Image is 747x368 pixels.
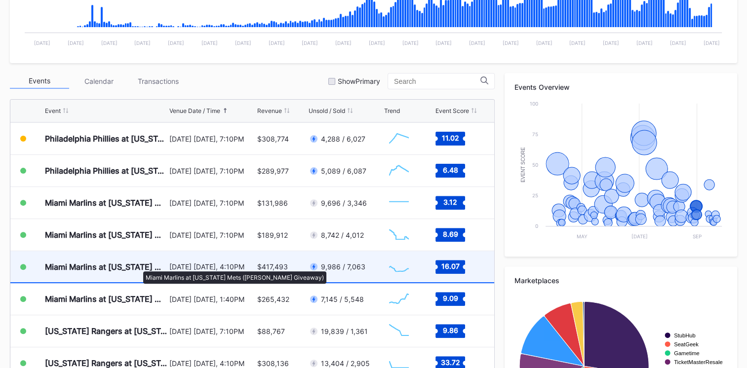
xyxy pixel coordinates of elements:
svg: Chart title [384,126,414,151]
div: 9,696 / 3,346 [321,199,367,207]
text: 33.72 [441,358,460,367]
div: Event Score [435,107,469,114]
div: Events Overview [514,83,727,91]
div: [DATE] [DATE], 7:10PM [169,327,255,335]
text: [DATE] [402,40,418,46]
svg: Chart title [384,319,414,343]
div: $131,986 [257,199,288,207]
text: SeatGeek [674,341,699,347]
div: 7,145 / 5,548 [321,295,364,303]
text: 9.09 [443,294,458,302]
div: $289,977 [257,167,289,175]
text: May [577,233,588,239]
div: [DATE] [DATE], 1:40PM [169,295,255,303]
div: Venue Date / Time [169,107,220,114]
text: 6.48 [443,166,458,174]
div: 13,404 / 2,905 [321,359,370,368]
div: [DATE] [DATE], 7:10PM [169,167,255,175]
text: [DATE] [302,40,318,46]
text: [DATE] [636,40,653,46]
div: 4,288 / 6,027 [321,135,365,143]
text: [DATE] [101,40,118,46]
svg: Chart title [384,222,414,247]
text: 8.69 [443,230,458,238]
text: 11.02 [442,134,459,142]
div: $88,767 [257,327,285,335]
div: Philadelphia Phillies at [US_STATE] Mets (SNY Players Pins Featuring [PERSON_NAME], [PERSON_NAME]... [45,134,167,144]
text: [DATE] [68,40,84,46]
text: 0 [535,223,538,229]
text: [DATE] [235,40,251,46]
text: [DATE] [703,40,719,46]
div: [DATE] [DATE], 7:10PM [169,231,255,239]
text: 50 [532,162,538,168]
div: Miami Marlins at [US_STATE] Mets [45,294,167,304]
div: Miami Marlins at [US_STATE] Mets ([PERSON_NAME] Giveaway) [45,262,167,272]
div: $265,432 [257,295,289,303]
text: 100 [530,101,538,107]
div: [DATE] [DATE], 4:10PM [169,262,255,271]
div: [DATE] [DATE], 7:10PM [169,135,255,143]
svg: Chart title [384,190,414,215]
text: [DATE] [435,40,452,46]
text: [DATE] [603,40,619,46]
div: $417,493 [257,262,288,271]
div: 19,839 / 1,361 [321,327,368,335]
text: [DATE] [335,40,352,46]
text: 75 [532,131,538,137]
text: 16.07 [441,261,460,270]
text: [DATE] [631,233,647,239]
svg: Chart title [384,255,414,279]
text: [DATE] [34,40,50,46]
div: Miami Marlins at [US_STATE] Mets [45,198,167,208]
div: [US_STATE] Rangers at [US_STATE] Mets (Mets Alumni Classic/Mrs. Met Taxicab [GEOGRAPHIC_DATA] Giv... [45,358,167,368]
div: Events [10,74,69,89]
text: TicketMasterResale [674,359,722,365]
svg: Chart title [384,158,414,183]
svg: Chart title [384,287,414,311]
div: Miami Marlins at [US_STATE] Mets (Fireworks Night) [45,230,167,240]
div: Trend [384,107,400,114]
text: [DATE] [536,40,552,46]
svg: Chart title [514,99,727,247]
text: [DATE] [503,40,519,46]
div: 9,986 / 7,063 [321,262,365,271]
input: Search [394,77,480,85]
text: [DATE] [134,40,151,46]
div: 8,742 / 4,012 [321,231,364,239]
text: StubHub [674,332,696,338]
div: [US_STATE] Rangers at [US_STATE] Mets [45,326,167,336]
div: [DATE] [DATE], 7:10PM [169,199,255,207]
text: [DATE] [670,40,686,46]
text: 3.12 [443,198,457,206]
div: Calendar [69,74,128,89]
div: Philadelphia Phillies at [US_STATE] Mets [45,166,167,176]
div: Event [45,107,61,114]
text: [DATE] [469,40,485,46]
text: [DATE] [269,40,285,46]
div: [DATE] [DATE], 4:10PM [169,359,255,368]
div: Show Primary [338,77,380,85]
div: Unsold / Sold [309,107,345,114]
text: [DATE] [569,40,586,46]
text: 25 [532,192,538,198]
text: [DATE] [369,40,385,46]
text: Gametime [674,350,700,356]
div: Revenue [257,107,282,114]
div: $308,774 [257,135,289,143]
text: [DATE] [201,40,218,46]
div: Transactions [128,74,188,89]
text: Sep [693,233,702,239]
div: $189,912 [257,231,288,239]
div: Marketplaces [514,276,727,285]
text: 9.86 [443,326,458,334]
div: $308,136 [257,359,289,368]
text: [DATE] [168,40,184,46]
text: Event Score [520,147,526,183]
div: 5,089 / 6,087 [321,167,366,175]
